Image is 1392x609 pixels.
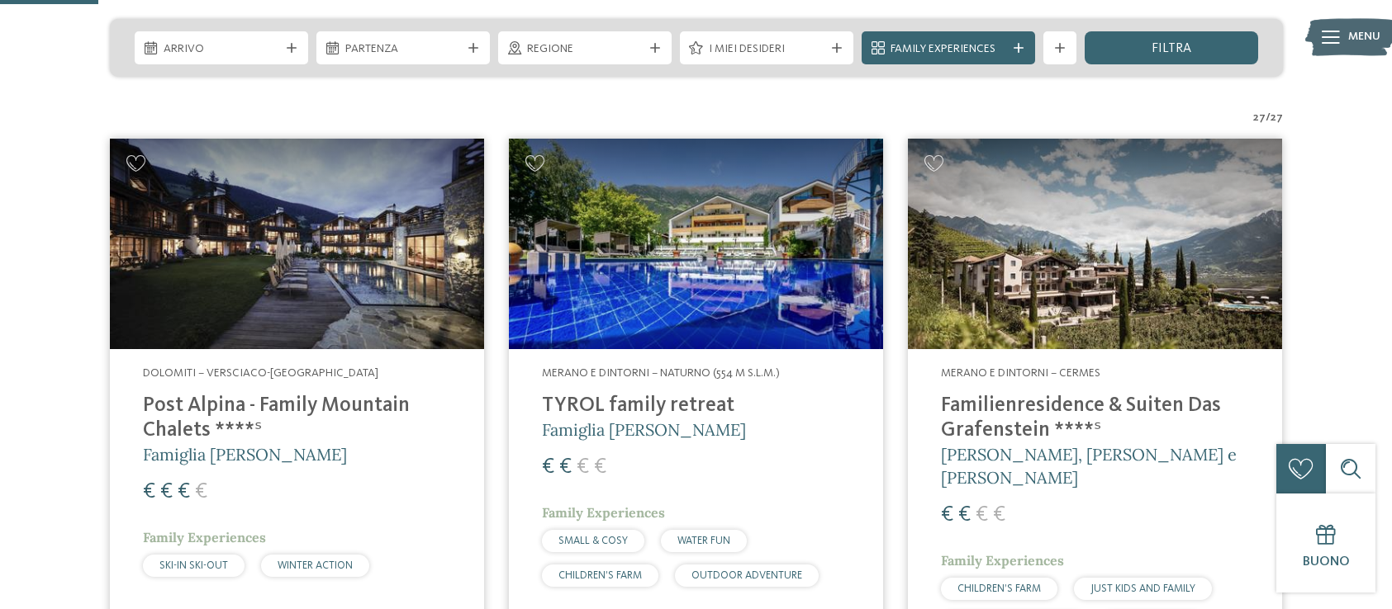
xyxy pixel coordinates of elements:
span: € [976,504,988,526]
span: € [559,456,572,478]
span: Family Experiences [542,504,665,521]
span: € [993,504,1005,526]
span: 27 [1271,110,1283,126]
span: Family Experiences [941,552,1064,569]
span: CHILDREN’S FARM [558,570,642,581]
span: CHILDREN’S FARM [957,583,1041,594]
span: Famiglia [PERSON_NAME] [542,419,746,440]
span: 27 [1253,110,1266,126]
img: Cercate un hotel per famiglie? Qui troverete solo i migliori! [908,139,1282,349]
span: JUST KIDS AND FAMILY [1090,583,1195,594]
img: Familien Wellness Residence Tyrol **** [509,139,883,349]
span: € [577,456,589,478]
span: € [542,456,554,478]
span: filtra [1152,42,1191,55]
span: Regione [527,41,643,58]
span: / [1266,110,1271,126]
span: Merano e dintorni – Naturno (554 m s.l.m.) [542,367,780,379]
span: Famiglia [PERSON_NAME] [143,444,347,465]
span: € [160,481,173,503]
h4: Post Alpina - Family Mountain Chalets ****ˢ [143,394,451,443]
span: € [958,504,971,526]
span: SMALL & COSY [558,536,628,546]
a: Buono [1276,493,1375,592]
img: Post Alpina - Family Mountain Chalets ****ˢ [110,139,484,349]
span: OUTDOOR ADVENTURE [691,570,802,581]
span: I miei desideri [709,41,824,58]
span: [PERSON_NAME], [PERSON_NAME] e [PERSON_NAME] [941,444,1237,488]
h4: Familienresidence & Suiten Das Grafenstein ****ˢ [941,394,1249,443]
span: Family Experiences [143,529,266,545]
span: € [195,481,207,503]
span: WINTER ACTION [278,560,353,571]
span: Arrivo [164,41,279,58]
span: € [941,504,953,526]
span: Merano e dintorni – Cermes [941,367,1100,379]
span: Family Experiences [891,41,1006,58]
span: Dolomiti – Versciaco-[GEOGRAPHIC_DATA] [143,367,378,379]
span: Buono [1303,555,1350,569]
span: Partenza [345,41,461,58]
h4: TYROL family retreat [542,394,850,418]
span: SKI-IN SKI-OUT [159,560,228,571]
span: € [594,456,606,478]
span: € [143,481,155,503]
span: WATER FUN [677,536,730,546]
span: € [178,481,190,503]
